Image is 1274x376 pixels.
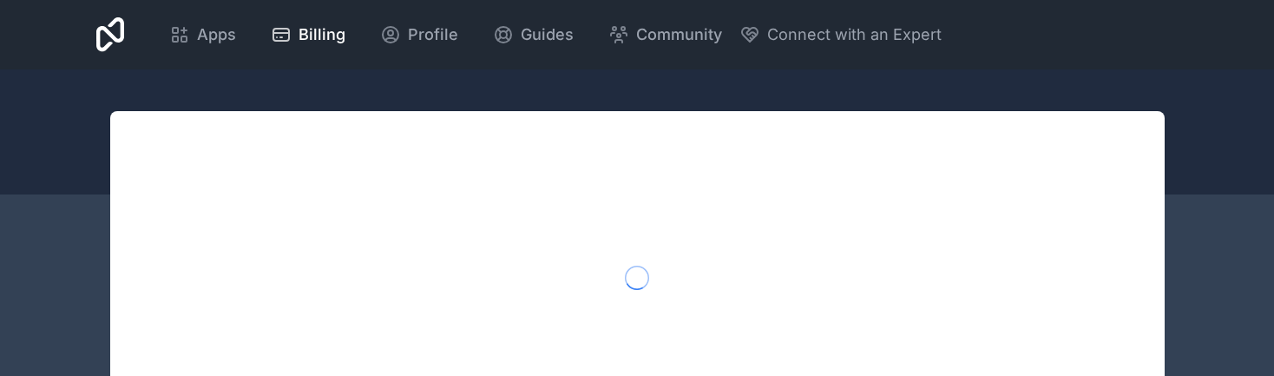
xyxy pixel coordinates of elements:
[299,23,345,47] span: Billing
[739,23,942,47] button: Connect with an Expert
[366,16,472,54] a: Profile
[408,23,458,47] span: Profile
[479,16,588,54] a: Guides
[257,16,359,54] a: Billing
[521,23,574,47] span: Guides
[155,16,250,54] a: Apps
[767,23,942,47] span: Connect with an Expert
[636,23,722,47] span: Community
[197,23,236,47] span: Apps
[594,16,736,54] a: Community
